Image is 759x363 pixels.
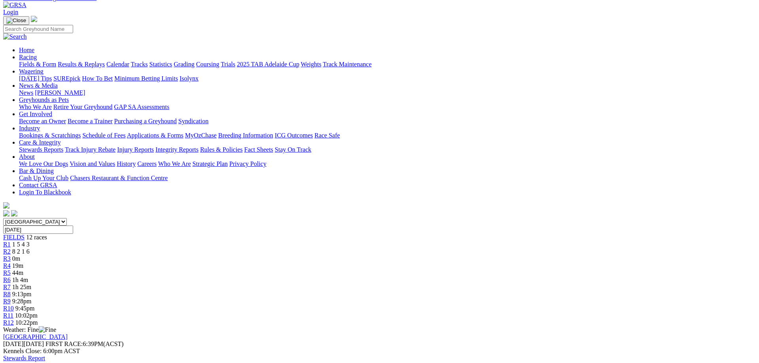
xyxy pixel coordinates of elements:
span: [DATE] [3,340,44,347]
a: Track Maintenance [323,61,372,68]
img: facebook.svg [3,210,9,216]
div: Care & Integrity [19,146,750,153]
div: Get Involved [19,118,750,125]
span: R6 [3,276,11,283]
a: Strategic Plan [193,160,228,167]
a: Coursing [196,61,219,68]
a: Careers [137,160,157,167]
a: Results & Replays [58,61,105,68]
a: Calendar [106,61,129,68]
div: News & Media [19,89,750,96]
span: R2 [3,248,11,255]
img: Close [6,17,26,24]
span: Weather: Fine [3,326,56,333]
a: Stay On Track [275,146,311,153]
a: Become an Owner [19,118,66,124]
a: We Love Our Dogs [19,160,68,167]
a: Care & Integrity [19,139,61,146]
span: FIRST RACE: [45,340,83,347]
button: Toggle navigation [3,16,29,25]
a: Race Safe [314,132,340,139]
a: Login [3,9,18,15]
div: About [19,160,750,167]
a: Weights [301,61,321,68]
a: R3 [3,255,11,262]
a: Fact Sheets [244,146,273,153]
div: Greyhounds as Pets [19,103,750,111]
a: R4 [3,262,11,269]
a: GAP SA Assessments [114,103,170,110]
span: 9:28pm [12,298,32,305]
a: Schedule of Fees [82,132,125,139]
span: R10 [3,305,14,312]
a: How To Bet [82,75,113,82]
a: SUREpick [53,75,80,82]
a: Bookings & Scratchings [19,132,81,139]
span: 0m [12,255,20,262]
a: Breeding Information [218,132,273,139]
span: 1h 4m [12,276,28,283]
span: FIELDS [3,234,25,241]
a: Minimum Betting Limits [114,75,178,82]
img: logo-grsa-white.png [31,16,37,22]
a: [GEOGRAPHIC_DATA] [3,333,68,340]
a: News [19,89,33,96]
a: MyOzChase [185,132,217,139]
span: 19m [12,262,23,269]
a: Applications & Forms [127,132,183,139]
img: Fine [39,326,56,333]
input: Select date [3,226,73,234]
span: 6:39PM(ACST) [45,340,124,347]
a: Racing [19,54,37,60]
span: 44m [12,269,23,276]
a: Stewards Reports [19,146,63,153]
span: 8 2 1 6 [12,248,30,255]
img: twitter.svg [11,210,17,216]
img: GRSA [3,2,26,9]
a: Cash Up Your Club [19,175,68,181]
a: Fields & Form [19,61,56,68]
a: [DATE] Tips [19,75,52,82]
a: ICG Outcomes [275,132,313,139]
div: Wagering [19,75,750,82]
a: R8 [3,291,11,297]
img: Search [3,33,27,40]
span: 1 5 4 3 [12,241,30,248]
a: Wagering [19,68,43,75]
a: Vision and Values [70,160,115,167]
span: [DATE] [3,340,24,347]
a: Integrity Reports [155,146,198,153]
span: 10:22pm [15,319,38,326]
a: Greyhounds as Pets [19,96,69,103]
span: 1h 25m [12,284,31,290]
div: Kennels Close: 6:00pm ACST [3,348,750,355]
a: Become a Trainer [68,118,113,124]
a: Stewards Report [3,355,45,361]
a: Login To Blackbook [19,189,71,196]
a: 2025 TAB Adelaide Cup [237,61,299,68]
a: Get Involved [19,111,52,117]
img: logo-grsa-white.png [3,202,9,209]
a: Purchasing a Greyhound [114,118,177,124]
a: Injury Reports [117,146,154,153]
a: News & Media [19,82,58,89]
div: Racing [19,61,750,68]
a: Home [19,47,34,53]
a: Rules & Policies [200,146,243,153]
span: 12 races [26,234,47,241]
a: R5 [3,269,11,276]
a: Grading [174,61,194,68]
span: 9:13pm [12,291,32,297]
span: R9 [3,298,11,305]
a: Isolynx [179,75,198,82]
span: 10:02pm [15,312,38,319]
a: About [19,153,35,160]
a: Who We Are [19,103,52,110]
a: Contact GRSA [19,182,57,188]
a: R12 [3,319,14,326]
